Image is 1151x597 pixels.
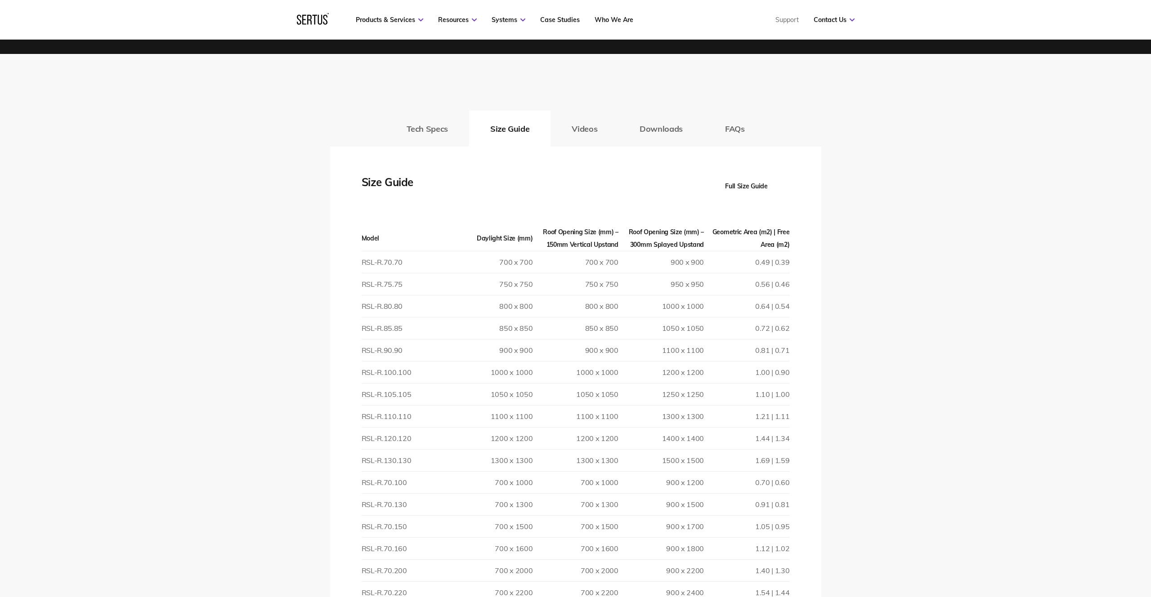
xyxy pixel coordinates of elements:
td: RSL-R.70.70 [362,251,447,273]
td: 1100 x 1100 [447,405,533,428]
a: Products & Services [356,16,423,24]
td: 700 x 1300 [447,494,533,516]
td: 950 x 950 [618,273,704,295]
td: 800 x 800 [533,295,618,317]
button: Downloads [618,111,704,147]
td: 0.70 | 0.60 [704,472,789,494]
a: Who We Are [595,16,633,24]
td: RSL-R.70.100 [362,472,447,494]
td: 1000 x 1000 [618,295,704,317]
td: 900 x 900 [533,339,618,361]
th: Roof Opening Size (mm) – 300mm Splayed Upstand [618,226,704,251]
td: 1100 x 1100 [533,405,618,428]
td: RSL-R.100.100 [362,361,447,383]
td: 0.81 | 0.71 [704,339,789,361]
button: Tech Specs [385,111,469,147]
th: Roof Opening Size (mm) – 150mm Vertical Upstand [533,226,618,251]
td: 900 x 900 [447,339,533,361]
td: 1000 x 1000 [447,361,533,383]
td: 1.44 | 1.34 [704,428,789,450]
td: 700 x 1500 [447,516,533,538]
td: 1.40 | 1.30 [704,560,789,582]
td: 750 x 750 [447,273,533,295]
td: 1250 x 1250 [618,383,704,405]
td: 700 x 1000 [447,472,533,494]
a: Case Studies [540,16,580,24]
button: Videos [551,111,618,147]
a: Systems [492,16,525,24]
td: 900 x 1500 [618,494,704,516]
td: 1050 x 1050 [533,383,618,405]
td: 0.72 | 0.62 [704,317,789,339]
td: 1100 x 1100 [618,339,704,361]
td: 700 x 2000 [447,560,533,582]
td: 700 x 700 [533,251,618,273]
td: 1300 x 1300 [447,450,533,472]
td: 850 x 850 [533,317,618,339]
td: 1.00 | 0.90 [704,361,789,383]
td: RSL-R.70.150 [362,516,447,538]
td: 900 x 900 [618,251,704,273]
td: 1.12 | 1.02 [704,538,789,560]
td: 1300 x 1300 [533,450,618,472]
button: FAQs [704,111,766,147]
td: 1.10 | 1.00 [704,383,789,405]
td: 700 x 1600 [447,538,533,560]
td: 900 x 1200 [618,472,704,494]
td: 1050 x 1050 [447,383,533,405]
td: 0.49 | 0.39 [704,251,789,273]
td: 1050 x 1050 [618,317,704,339]
td: 1200 x 1200 [533,428,618,450]
td: 800 x 800 [447,295,533,317]
td: 0.64 | 0.54 [704,295,789,317]
a: Contact Us [814,16,855,24]
td: RSL-R.70.200 [362,560,447,582]
td: 900 x 1700 [618,516,704,538]
td: 1400 x 1400 [618,428,704,450]
td: 700 x 1600 [533,538,618,560]
a: Resources [438,16,477,24]
td: RSL-R.90.90 [362,339,447,361]
td: 0.91 | 0.81 [704,494,789,516]
td: 1300 x 1300 [618,405,704,428]
td: 750 x 750 [533,273,618,295]
td: 1200 x 1200 [618,361,704,383]
th: Model [362,226,447,251]
th: Geometric Area (m2) | Free Area (m2) [704,226,789,251]
th: Daylight Size (mm) [447,226,533,251]
td: 1000 x 1000 [533,361,618,383]
td: RSL-R.110.110 [362,405,447,428]
td: RSL-R.85.85 [362,317,447,339]
td: 700 x 1000 [533,472,618,494]
td: 900 x 1800 [618,538,704,560]
td: 700 x 700 [447,251,533,273]
td: 900 x 2200 [618,560,704,582]
td: RSL-R.80.80 [362,295,447,317]
td: 1500 x 1500 [618,450,704,472]
td: RSL-R.75.75 [362,273,447,295]
td: 850 x 850 [447,317,533,339]
td: 700 x 1300 [533,494,618,516]
td: 700 x 1500 [533,516,618,538]
td: RSL-R.70.130 [362,494,447,516]
td: 0.56 | 0.46 [704,273,789,295]
iframe: Chat Widget [1106,554,1151,597]
td: RSL-R.105.105 [362,383,447,405]
td: 1.21 | 1.11 [704,405,789,428]
td: RSL-R.70.160 [362,538,447,560]
td: 1.05 | 0.95 [704,516,789,538]
div: Size Guide [362,174,452,199]
td: RSL-R.120.120 [362,428,447,450]
td: 700 x 2000 [533,560,618,582]
td: 1200 x 1200 [447,428,533,450]
td: 1.69 | 1.59 [704,450,789,472]
td: RSL-R.130.130 [362,450,447,472]
a: Support [775,16,799,24]
button: Full Size Guide [703,174,790,199]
